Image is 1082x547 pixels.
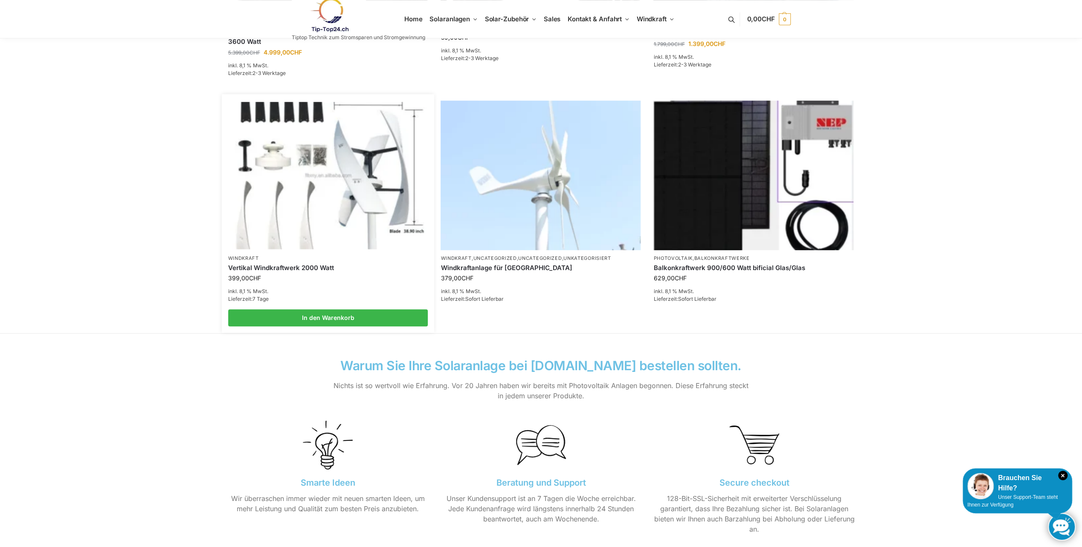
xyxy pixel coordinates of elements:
img: Home 11 [303,420,353,470]
h3: Smarte Ideen [228,478,428,487]
bdi: 379,00 [441,274,473,282]
img: Home 9 [441,101,641,250]
span: CHF [461,274,473,282]
a: Bificiales Hochleistungsmodul [653,101,853,250]
span: CHF [762,15,775,23]
span: Windkraft [637,15,667,23]
span: Unser Support-Team steht Ihnen zur Verfügung [967,494,1058,508]
span: Sofort Lieferbar [465,296,503,302]
span: Lieferzeit: [441,296,503,302]
bdi: 1.799,00 [653,41,685,47]
bdi: 4.999,00 [264,49,302,56]
p: inkl. 8,1 % MwSt. [653,288,853,295]
i: Schließen [1058,471,1067,480]
p: inkl. 8,1 % MwSt. [228,288,428,295]
a: Vertikal Windkraftwerk 2000 Watt [228,264,428,272]
span: Lieferzeit: [653,296,716,302]
a: Vertikal Windrad [230,102,426,249]
p: Nichts ist so wertvoll wie Erfahrung. Vor 20 Jahren haben wir bereits mit Photovoltaik Anlagen be... [332,380,750,401]
a: Uncategorized [473,255,516,261]
span: CHF [457,34,469,41]
span: Sales [544,15,561,23]
a: Photovoltaik [653,255,692,261]
bdi: 5.399,00 [228,49,260,56]
img: Home 13 [729,420,779,470]
p: Wir überraschen immer wieder mit neuen smarten Ideen, um mehr Leistung und Qualität zum besten Pr... [228,493,428,514]
span: Lieferzeit: [653,61,711,68]
span: CHF [290,49,302,56]
span: Solaranlagen [429,15,470,23]
a: 0,00CHF 0 [747,6,790,32]
p: inkl. 8,1 % MwSt. [228,62,428,69]
span: 2-3 Werktage [252,70,286,76]
span: Lieferzeit: [228,70,286,76]
span: Solar-Zubehör [485,15,529,23]
a: Uncategorized [518,255,562,261]
p: Unser Kundensupport ist an 7 Tagen die Woche erreichbar. Jede Kundenanfrage wird längstens innerh... [441,493,641,524]
a: Windkraft [228,255,259,261]
img: Home 12 [516,420,566,470]
span: 0 [779,13,791,25]
span: 2-3 Werktage [465,55,498,61]
span: CHF [674,274,686,282]
span: 2-3 Werktage [678,61,711,68]
p: Tiptop Technik zum Stromsparen und Stromgewinnung [292,35,425,40]
a: Windkraftanlage für Garten Terrasse [441,264,641,272]
p: inkl. 8,1 % MwSt. [441,288,641,295]
img: Customer service [967,473,994,499]
span: CHF [674,41,685,47]
span: CHF [249,49,260,56]
span: Sofort Lieferbar [678,296,716,302]
span: Lieferzeit: [441,55,498,61]
a: Windkraft [441,255,471,261]
p: 128-Bit-SSL-Sicherheit mit erweiterter Verschlüsselung garantiert, dass Ihre Bezahlung sicher ist... [654,493,854,534]
a: Windrad für Balkon und Terrasse [441,101,641,250]
a: Unkategorisiert [563,255,611,261]
h2: Warum Sie Ihre Solaranlage bei [DOMAIN_NAME] bestellen sollten. [332,359,750,372]
a: In den Warenkorb legen: „Vertikal Windkraftwerk 2000 Watt“ [228,309,428,326]
span: 7 Tage [252,296,269,302]
span: Kontakt & Anfahrt [568,15,622,23]
p: , [653,255,853,262]
span: Lieferzeit: [228,296,269,302]
h3: Beratung und Support [441,478,641,487]
a: Balkonkraftwerke [694,255,749,261]
a: Balkonkraftwerk 900/600 Watt bificial Glas/Glas [653,264,853,272]
p: inkl. 8,1 % MwSt. [441,47,641,55]
span: 0,00 [747,15,775,23]
bdi: 629,00 [653,274,686,282]
bdi: 1.399,00 [688,40,725,47]
span: CHF [249,274,261,282]
span: CHF [713,40,725,47]
p: inkl. 8,1 % MwSt. [653,53,853,61]
img: Home 10 [653,101,853,250]
bdi: 59,00 [441,34,469,41]
p: , , , [441,255,641,262]
bdi: 399,00 [228,274,261,282]
img: Home 8 [230,102,426,249]
div: Brauchen Sie Hilfe? [967,473,1067,493]
h3: Secure checkout [654,478,854,487]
